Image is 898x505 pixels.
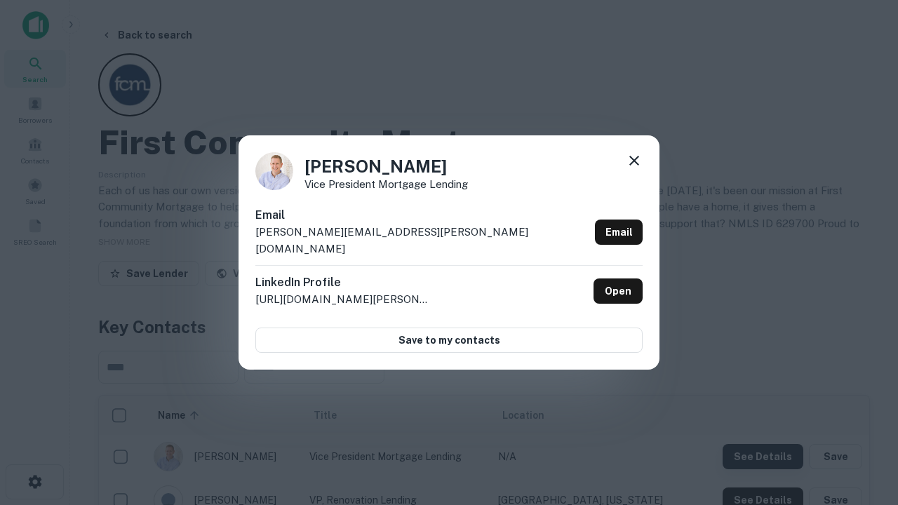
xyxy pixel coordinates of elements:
p: [URL][DOMAIN_NAME][PERSON_NAME] [255,291,431,308]
iframe: Chat Widget [828,348,898,415]
h6: Email [255,207,589,224]
a: Email [595,220,643,245]
p: [PERSON_NAME][EMAIL_ADDRESS][PERSON_NAME][DOMAIN_NAME] [255,224,589,257]
p: Vice President Mortgage Lending [304,179,468,189]
button: Save to my contacts [255,328,643,353]
h6: LinkedIn Profile [255,274,431,291]
a: Open [594,278,643,304]
h4: [PERSON_NAME] [304,154,468,179]
img: 1520878720083 [255,152,293,190]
